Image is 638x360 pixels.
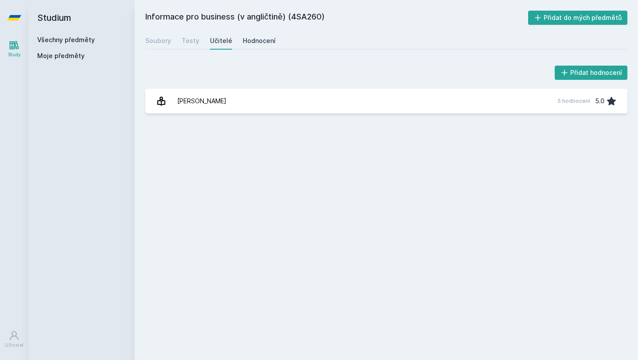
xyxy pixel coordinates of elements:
[210,36,232,45] div: Učitelé
[243,32,276,50] a: Hodnocení
[145,89,627,113] a: [PERSON_NAME] 5 hodnocení 5.0
[2,326,27,353] a: Uživatel
[37,51,85,60] span: Moje předměty
[8,51,21,58] div: Study
[145,11,528,25] h2: Informace pro business (v angličtině) (4SA260)
[557,98,590,105] div: 5 hodnocení
[177,92,226,110] div: [PERSON_NAME]
[2,35,27,63] a: Study
[210,32,232,50] a: Učitelé
[37,36,95,43] a: Všechny předměty
[5,342,23,348] div: Uživatel
[528,11,628,25] button: Přidat do mých předmětů
[182,36,199,45] div: Testy
[145,36,171,45] div: Soubory
[182,32,199,50] a: Testy
[243,36,276,45] div: Hodnocení
[145,32,171,50] a: Soubory
[595,92,604,110] div: 5.0
[555,66,628,80] button: Přidat hodnocení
